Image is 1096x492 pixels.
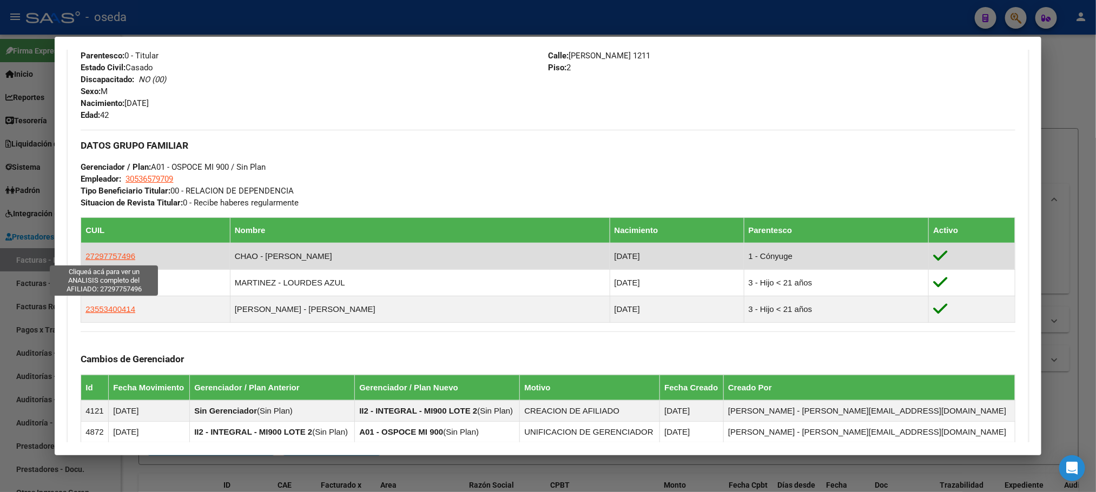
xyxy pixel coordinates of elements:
[480,406,510,415] span: Sin Plan
[81,63,126,72] strong: Estado Civil:
[81,87,108,96] span: M
[190,375,355,400] th: Gerenciador / Plan Anterior
[81,110,109,120] span: 42
[929,217,1015,243] th: Activo
[81,162,266,172] span: A01 - OSPOCE MI 900 / Sin Plan
[81,51,124,61] strong: Parentesco:
[260,406,290,415] span: Sin Plan
[194,427,312,436] strong: II2 - INTEGRAL - MI900 LOTE 2
[548,51,569,61] strong: Calle:
[724,400,1015,421] td: [PERSON_NAME] - [PERSON_NAME][EMAIL_ADDRESS][DOMAIN_NAME]
[446,427,476,436] span: Sin Plan
[520,400,660,421] td: CREACION DE AFILIADO
[81,186,294,196] span: 00 - RELACION DE DEPENDENCIA
[85,304,135,314] span: 23553400414
[744,269,929,296] td: 3 - Hijo < 21 años
[660,375,724,400] th: Fecha Creado
[315,427,345,436] span: Sin Plan
[81,174,121,184] strong: Empleador:
[81,421,109,442] td: 4872
[85,278,135,287] span: 27577540719
[81,162,151,172] strong: Gerenciador / Plan:
[610,296,744,322] td: [DATE]
[359,427,443,436] strong: A01 - OSPOCE MI 900
[610,217,744,243] th: Nacimiento
[81,98,149,108] span: [DATE]
[230,243,610,269] td: CHAO - [PERSON_NAME]
[548,63,566,72] strong: Piso:
[194,406,257,415] strong: Sin Gerenciador
[230,269,610,296] td: MARTINEZ - LOURDES AZUL
[81,217,230,243] th: CUIL
[359,406,477,415] strong: II2 - INTEGRAL - MI900 LOTE 2
[355,375,520,400] th: Gerenciador / Plan Nuevo
[81,98,124,108] strong: Nacimiento:
[109,400,190,421] td: [DATE]
[81,198,183,208] strong: Situacion de Revista Titular:
[724,375,1015,400] th: Creado Por
[81,51,159,61] span: 0 - Titular
[81,87,101,96] strong: Sexo:
[81,139,1015,151] h3: DATOS GRUPO FAMILIAR
[610,243,744,269] td: [DATE]
[81,110,100,120] strong: Edad:
[190,400,355,421] td: ( )
[230,296,610,322] td: [PERSON_NAME] - [PERSON_NAME]
[81,353,1015,365] h3: Cambios de Gerenciador
[190,421,355,442] td: ( )
[744,217,929,243] th: Parentesco
[610,269,744,296] td: [DATE]
[724,421,1015,442] td: [PERSON_NAME] - [PERSON_NAME][EMAIL_ADDRESS][DOMAIN_NAME]
[138,75,166,84] i: NO (00)
[520,375,660,400] th: Motivo
[109,375,190,400] th: Fecha Movimiento
[660,421,724,442] td: [DATE]
[81,400,109,421] td: 4121
[230,217,610,243] th: Nombre
[126,174,173,184] span: 30536579709
[355,421,520,442] td: ( )
[81,186,170,196] strong: Tipo Beneficiario Titular:
[355,400,520,421] td: ( )
[744,243,929,269] td: 1 - Cónyuge
[81,198,299,208] span: 0 - Recibe haberes regularmente
[109,421,190,442] td: [DATE]
[744,296,929,322] td: 3 - Hijo < 21 años
[548,63,571,72] span: 2
[81,63,153,72] span: Casado
[548,51,650,61] span: [PERSON_NAME] 1211
[81,75,134,84] strong: Discapacitado:
[660,400,724,421] td: [DATE]
[520,421,660,442] td: UNIFICACION DE GERENCIADOR
[1059,455,1085,481] div: Open Intercom Messenger
[81,375,109,400] th: Id
[85,251,135,261] span: 27297757496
